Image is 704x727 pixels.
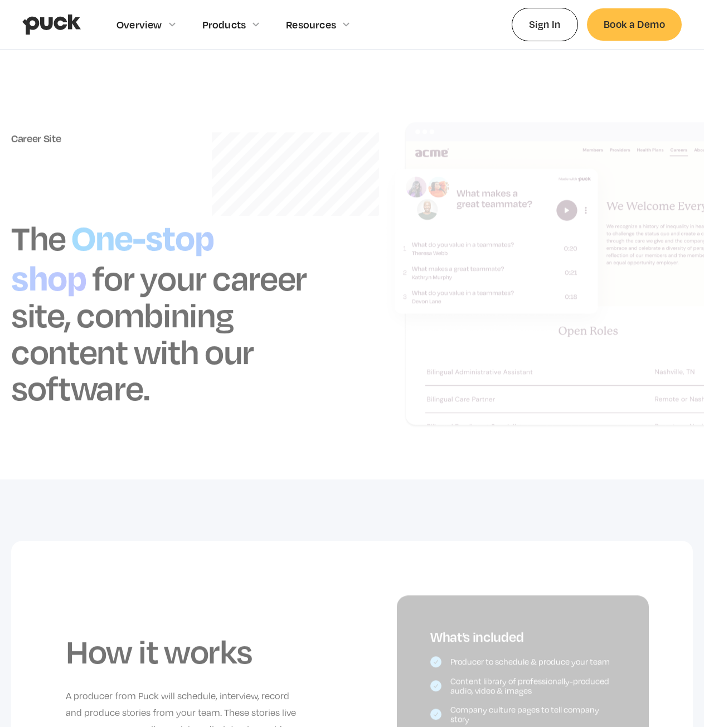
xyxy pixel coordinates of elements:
[512,8,578,41] a: Sign In
[116,18,162,31] div: Overview
[286,18,336,31] div: Resources
[66,631,298,670] h2: How it works
[11,216,66,258] h1: The
[434,660,438,664] img: Checkmark icon
[450,705,615,724] div: Company culture pages to tell company story
[450,676,615,696] div: Content library of professionally-produced audio, video & images
[11,212,213,300] h1: One-stop shop
[450,657,610,667] div: Producer to schedule & produce your team
[434,684,438,689] img: Checkmark icon
[430,629,615,645] div: What’s included
[11,132,330,144] div: Career Site
[202,18,246,31] div: Products
[434,713,438,717] img: Checkmark icon
[587,8,682,40] a: Book a Demo
[11,256,307,408] h1: for your career site, combining content with our software.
